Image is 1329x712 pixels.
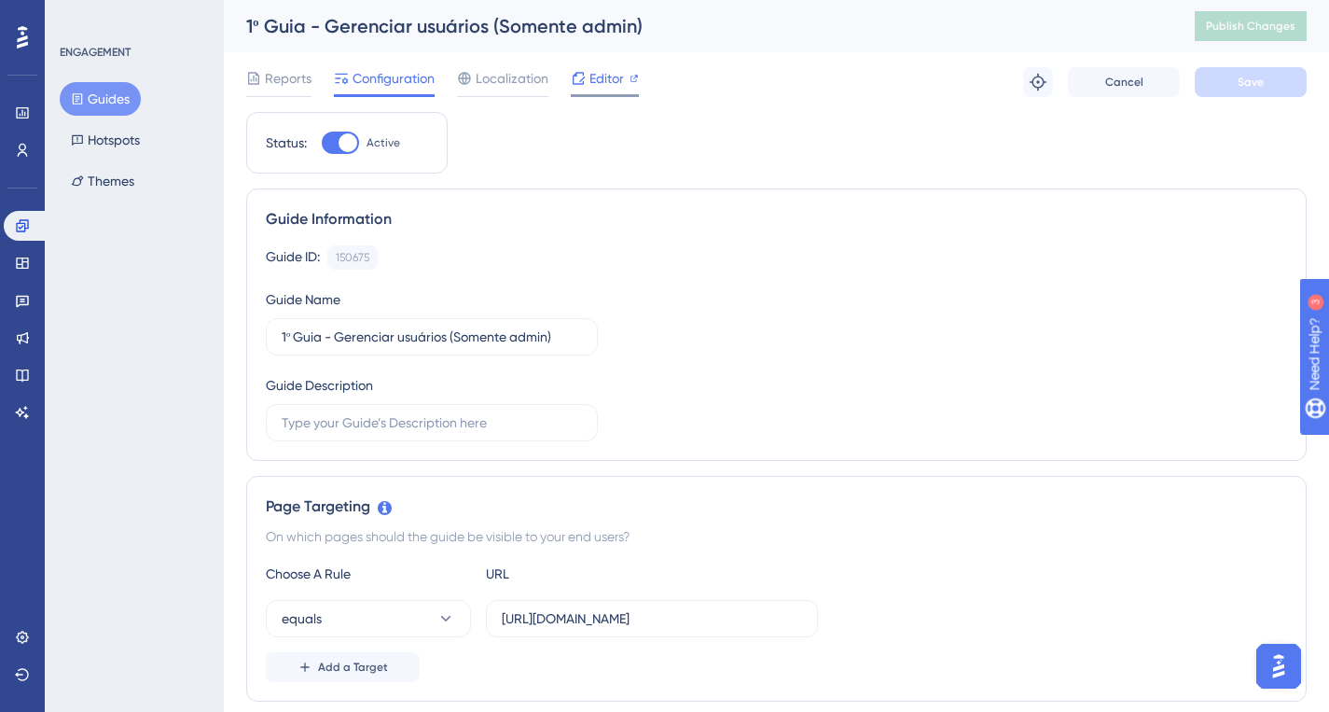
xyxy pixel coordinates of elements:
[266,563,471,585] div: Choose A Rule
[60,82,141,116] button: Guides
[130,9,135,24] div: 3
[1195,11,1307,41] button: Publish Changes
[266,208,1287,230] div: Guide Information
[502,608,802,629] input: yourwebsite.com/path
[1251,638,1307,694] iframe: UserGuiding AI Assistant Launcher
[266,245,320,270] div: Guide ID:
[589,67,624,90] span: Editor
[1195,67,1307,97] button: Save
[476,67,548,90] span: Localization
[44,5,117,27] span: Need Help?
[266,496,1287,518] div: Page Targeting
[336,250,369,265] div: 150675
[265,67,311,90] span: Reports
[60,45,131,60] div: ENGAGEMENT
[1206,19,1295,34] span: Publish Changes
[266,288,340,311] div: Guide Name
[1068,67,1180,97] button: Cancel
[266,374,373,397] div: Guide Description
[282,412,582,433] input: Type your Guide’s Description here
[367,135,400,150] span: Active
[266,525,1287,548] div: On which pages should the guide be visible to your end users?
[266,652,420,682] button: Add a Target
[266,132,307,154] div: Status:
[60,164,145,198] button: Themes
[60,123,151,157] button: Hotspots
[266,600,471,637] button: equals
[353,67,435,90] span: Configuration
[486,563,691,585] div: URL
[282,607,322,630] span: equals
[1105,75,1143,90] span: Cancel
[318,660,388,675] span: Add a Target
[1238,75,1264,90] span: Save
[246,13,1148,39] div: 1º Guia - Gerenciar usuários (Somente admin)
[282,327,582,347] input: Type your Guide’s Name here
